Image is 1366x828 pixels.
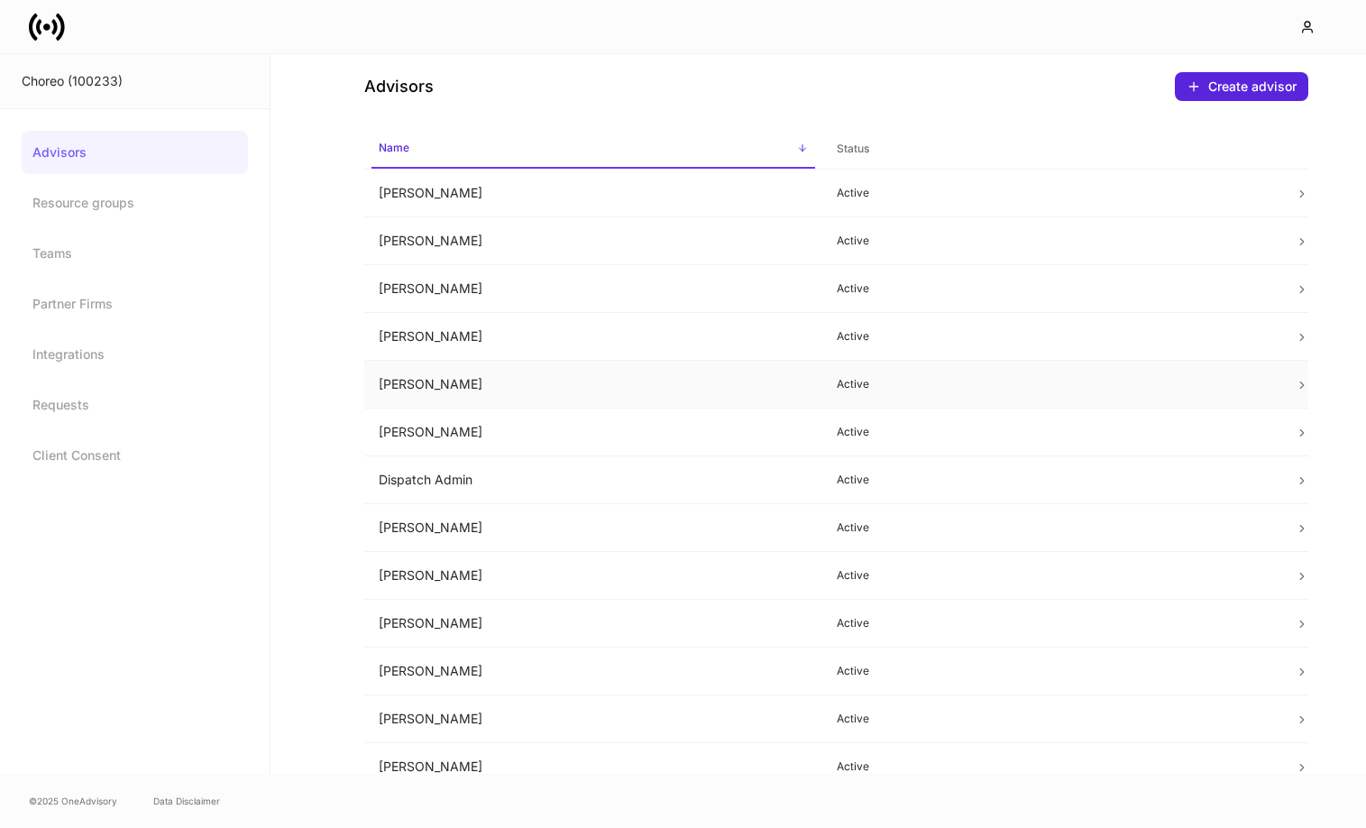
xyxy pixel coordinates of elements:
[364,600,822,648] td: [PERSON_NAME]
[29,794,117,808] span: © 2025 OneAdvisory
[371,130,815,169] span: Name
[364,504,822,552] td: [PERSON_NAME]
[364,361,822,409] td: [PERSON_NAME]
[837,568,1266,583] p: Active
[22,333,248,376] a: Integrations
[837,520,1266,535] p: Active
[22,383,248,427] a: Requests
[22,282,248,326] a: Partner Firms
[364,456,822,504] td: Dispatch Admin
[837,759,1266,774] p: Active
[364,552,822,600] td: [PERSON_NAME]
[22,131,248,174] a: Advisors
[364,217,822,265] td: [PERSON_NAME]
[837,377,1266,391] p: Active
[364,409,822,456] td: [PERSON_NAME]
[364,265,822,313] td: [PERSON_NAME]
[837,140,869,157] h6: Status
[837,186,1266,200] p: Active
[1208,78,1297,96] div: Create advisor
[364,648,822,695] td: [PERSON_NAME]
[837,234,1266,248] p: Active
[153,794,220,808] a: Data Disclaimer
[364,313,822,361] td: [PERSON_NAME]
[837,473,1266,487] p: Active
[364,76,434,97] h4: Advisors
[837,616,1266,630] p: Active
[22,181,248,225] a: Resource groups
[379,139,409,156] h6: Name
[22,232,248,275] a: Teams
[364,695,822,743] td: [PERSON_NAME]
[22,434,248,477] a: Client Consent
[830,131,1273,168] span: Status
[364,743,822,791] td: [PERSON_NAME]
[22,72,248,90] div: Choreo (100233)
[837,281,1266,296] p: Active
[1175,72,1308,101] button: Create advisor
[364,170,822,217] td: [PERSON_NAME]
[837,664,1266,678] p: Active
[837,329,1266,344] p: Active
[837,712,1266,726] p: Active
[837,425,1266,439] p: Active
